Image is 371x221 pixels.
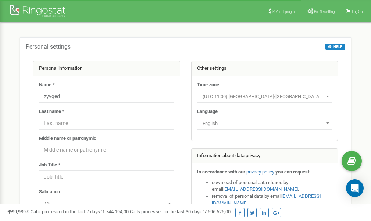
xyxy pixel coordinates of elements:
span: 99,989% [7,209,29,214]
input: Job Title [39,170,174,183]
span: Calls processed in the last 30 days : [130,209,231,214]
input: Last name [39,117,174,130]
a: privacy policy [246,169,274,175]
span: Mr. [42,198,172,209]
span: Mr. [39,197,174,210]
div: Open Intercom Messenger [346,179,364,197]
label: Time zone [197,82,219,89]
u: 7 596 625,00 [204,209,231,214]
span: English [200,118,330,129]
a: [EMAIL_ADDRESS][DOMAIN_NAME] [223,186,298,192]
div: Information about data privacy [192,149,338,163]
div: Other settings [192,61,338,76]
input: Middle name or patronymic [39,144,174,156]
label: Language [197,108,218,115]
strong: you can request: [275,169,311,175]
label: Salutation [39,189,60,196]
span: Log Out [352,10,364,14]
u: 1 744 194,00 [102,209,129,214]
strong: In accordance with our [197,169,245,175]
span: Calls processed in the last 7 days : [31,209,129,214]
h5: Personal settings [26,44,71,50]
span: Profile settings [314,10,336,14]
label: Middle name or patronymic [39,135,96,142]
span: Referral program [272,10,298,14]
li: removal of personal data by email , [212,193,332,207]
label: Name * [39,82,55,89]
button: HELP [325,44,345,50]
input: Name [39,90,174,103]
label: Job Title * [39,162,60,169]
div: Personal information [33,61,180,76]
span: (UTC-11:00) Pacific/Midway [200,91,330,102]
span: English [197,117,332,130]
span: (UTC-11:00) Pacific/Midway [197,90,332,103]
li: download of personal data shared by email , [212,179,332,193]
label: Last name * [39,108,64,115]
